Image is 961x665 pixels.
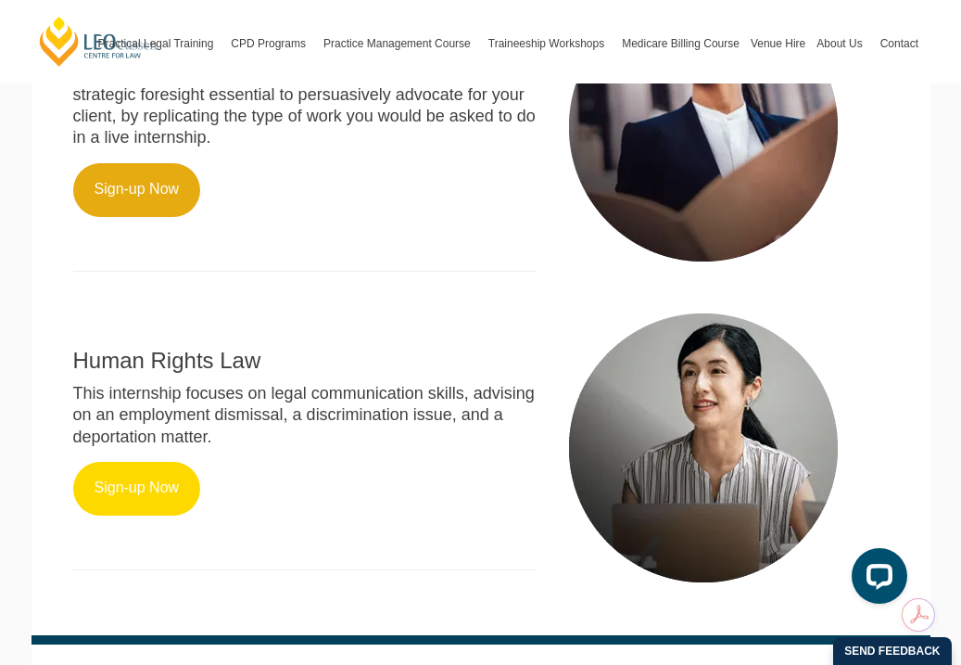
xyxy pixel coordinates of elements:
a: CPD Programs [225,4,318,83]
a: Medicare Billing Course [616,4,745,83]
p: This internship focuses on legal communication skills, advising on an employment dismissal, a dis... [73,383,537,448]
a: Practical Legal Training [93,4,226,83]
a: Venue Hire [745,4,811,83]
a: Contact [875,4,924,83]
a: [PERSON_NAME] Centre for Law [37,15,160,68]
h2: Human Rights Law [73,349,537,373]
p: This internship introduces you to the forensic analysis and strategic foresight essential to pers... [73,62,537,149]
a: About Us [811,4,874,83]
a: Sign-up Now [73,163,201,217]
a: Practice Management Course [318,4,483,83]
a: Sign-up Now [73,462,201,516]
iframe: LiveChat chat widget [837,541,915,619]
a: Traineeship Workshops [483,4,616,83]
